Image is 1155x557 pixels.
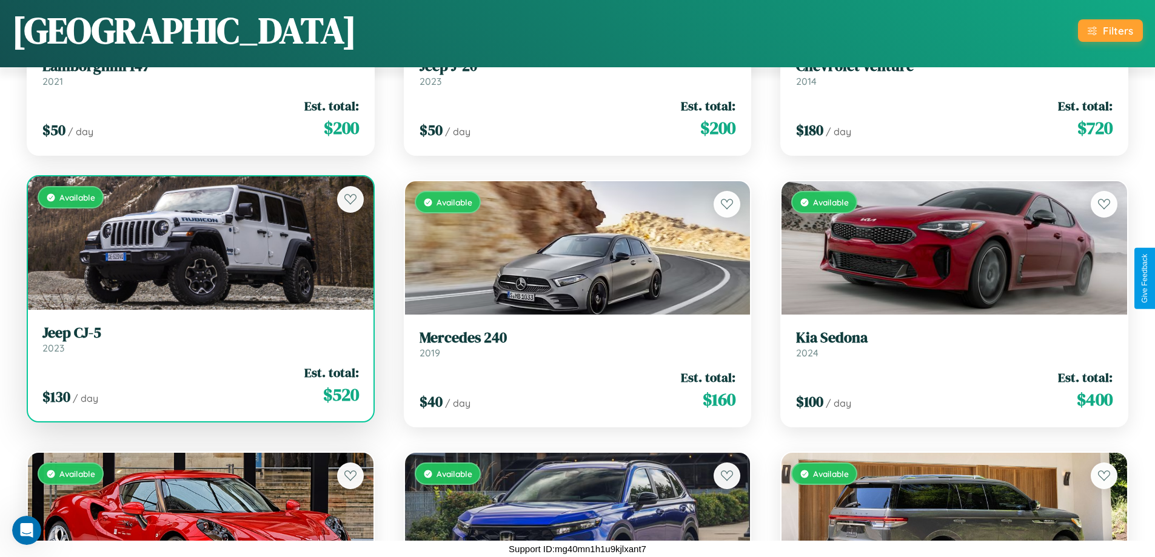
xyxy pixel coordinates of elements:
span: 2014 [796,75,817,87]
span: $ 200 [324,116,359,140]
span: 2024 [796,347,819,359]
span: Available [59,192,95,202]
span: $ 200 [700,116,735,140]
span: Est. total: [304,364,359,381]
button: Filters [1078,19,1143,42]
span: $ 40 [420,392,443,412]
span: Available [59,469,95,479]
span: $ 130 [42,387,70,407]
a: Jeep CJ-52023 [42,324,359,354]
span: $ 50 [42,120,65,140]
span: Available [813,197,849,207]
span: 2023 [420,75,441,87]
span: / day [68,125,93,138]
span: Est. total: [1058,97,1113,115]
p: Support ID: mg40mn1h1u9kjlxant7 [509,541,646,557]
iframe: Intercom live chat [12,516,41,545]
span: $ 720 [1077,116,1113,140]
a: Jeep J-202023 [420,58,736,87]
span: Est. total: [1058,369,1113,386]
span: 2023 [42,342,64,354]
span: $ 400 [1077,387,1113,412]
span: $ 180 [796,120,823,140]
span: / day [445,397,470,409]
span: Est. total: [681,369,735,386]
span: $ 100 [796,392,823,412]
span: 2019 [420,347,440,359]
span: Est. total: [681,97,735,115]
a: Lamborghini 1472021 [42,58,359,87]
a: Chevrolet Venture2014 [796,58,1113,87]
span: 2021 [42,75,63,87]
span: $ 50 [420,120,443,140]
span: / day [73,392,98,404]
span: / day [826,125,851,138]
span: Available [437,469,472,479]
h1: [GEOGRAPHIC_DATA] [12,5,357,55]
span: Available [437,197,472,207]
span: $ 520 [323,382,359,407]
span: Available [813,469,849,479]
span: / day [445,125,470,138]
h3: Jeep CJ-5 [42,324,359,342]
a: Kia Sedona2024 [796,329,1113,359]
span: $ 160 [703,387,735,412]
div: Filters [1103,24,1133,37]
h3: Mercedes 240 [420,329,736,347]
span: Est. total: [304,97,359,115]
span: / day [826,397,851,409]
h3: Kia Sedona [796,329,1113,347]
div: Give Feedback [1140,254,1149,303]
a: Mercedes 2402019 [420,329,736,359]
